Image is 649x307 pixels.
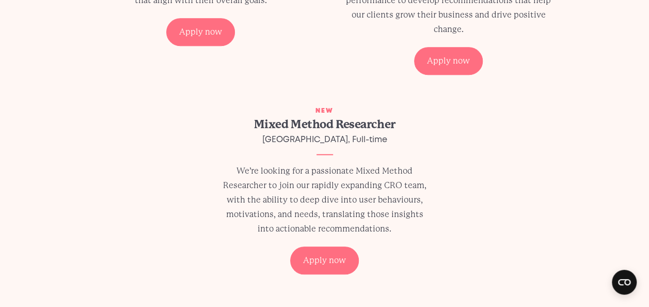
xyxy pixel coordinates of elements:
[290,247,359,274] div: Apply now
[201,106,449,274] a: New Mixed Method Researcher [GEOGRAPHIC_DATA], Full-time We’re looking for a passionate Mixed Met...
[201,106,449,116] div: New
[612,270,637,295] button: Open CMP widget
[414,47,483,75] div: Apply now
[219,133,430,147] div: [GEOGRAPHIC_DATA], Full-time
[219,164,430,236] p: We’re looking for a passionate Mixed Method Researcher to join our rapidly expanding CRO team, wi...
[166,18,235,46] div: Apply now
[219,116,430,133] h2: Mixed Method Researcher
